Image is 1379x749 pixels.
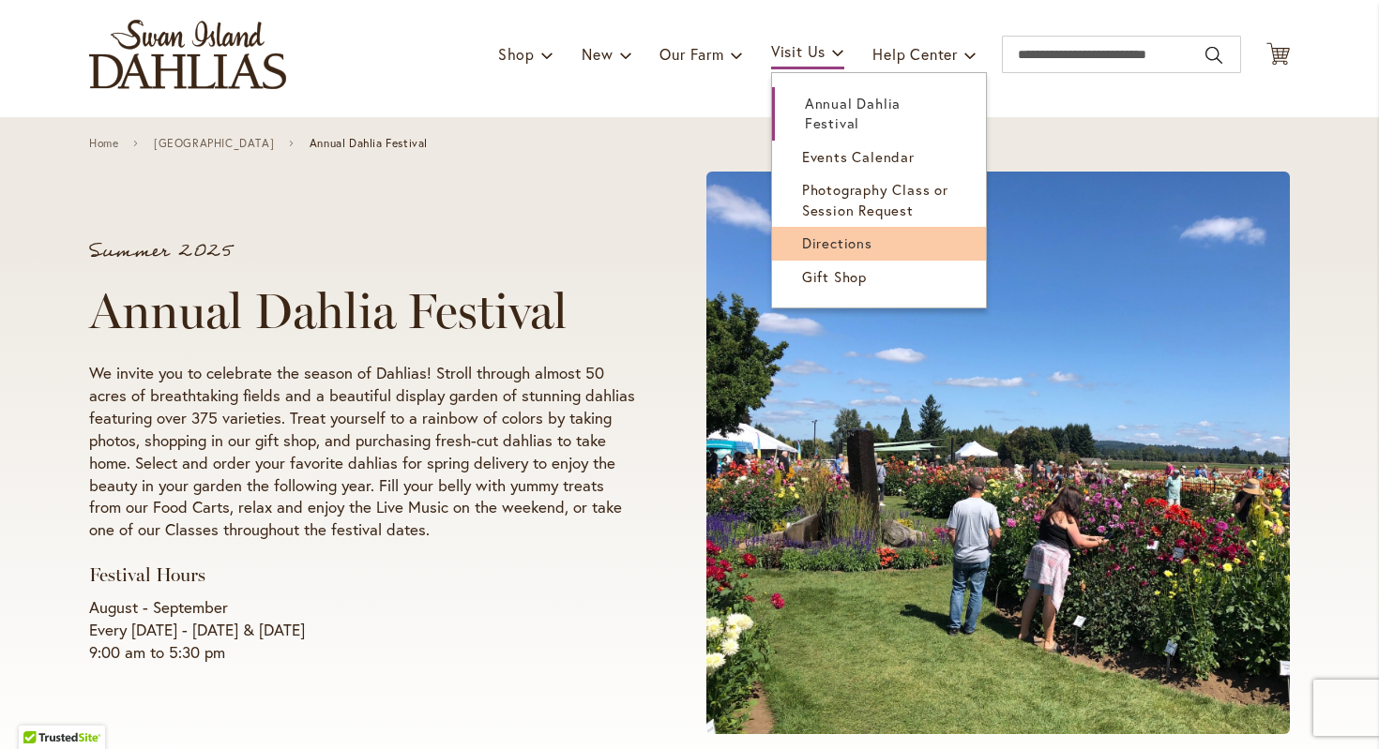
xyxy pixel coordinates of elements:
span: Photography Class or Session Request [802,180,948,218]
a: store logo [89,20,286,89]
p: Summer 2025 [89,242,635,261]
h1: Annual Dahlia Festival [89,283,635,339]
span: Gift Shop [802,267,867,286]
span: New [582,44,613,64]
span: Annual Dahlia Festival [310,137,428,150]
a: Home [89,137,118,150]
span: Our Farm [659,44,723,64]
span: Help Center [872,44,958,64]
span: Shop [498,44,535,64]
p: We invite you to celebrate the season of Dahlias! Stroll through almost 50 acres of breathtaking ... [89,362,635,542]
span: Visit Us [771,41,826,61]
a: [GEOGRAPHIC_DATA] [154,137,274,150]
h3: Festival Hours [89,563,635,587]
span: Events Calendar [802,147,915,166]
span: Directions [802,233,872,252]
p: August - September Every [DATE] - [DATE] & [DATE] 9:00 am to 5:30 pm [89,596,635,664]
span: Annual Dahlia Festival [805,94,901,132]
